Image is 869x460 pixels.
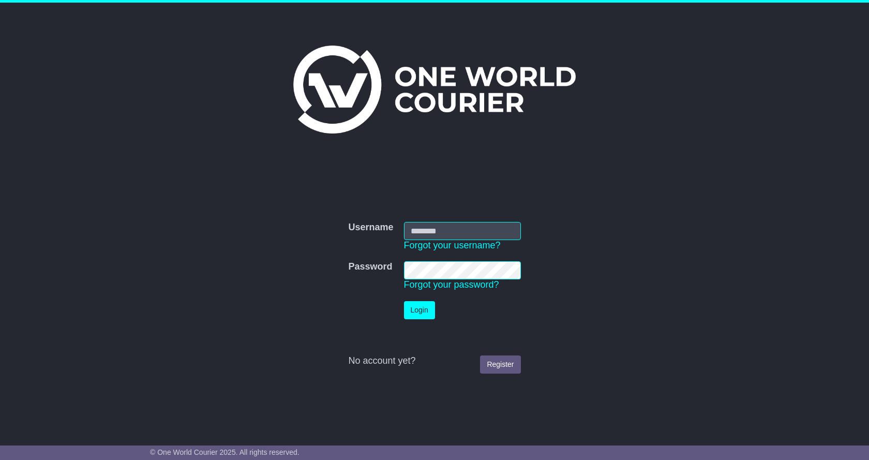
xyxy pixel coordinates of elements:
button: Login [404,301,435,319]
a: Forgot your password? [404,279,499,290]
a: Forgot your username? [404,240,501,250]
label: Password [348,261,392,273]
a: Register [480,355,520,374]
div: No account yet? [348,355,520,367]
span: © One World Courier 2025. All rights reserved. [150,448,299,456]
label: Username [348,222,393,233]
img: One World [293,46,576,133]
